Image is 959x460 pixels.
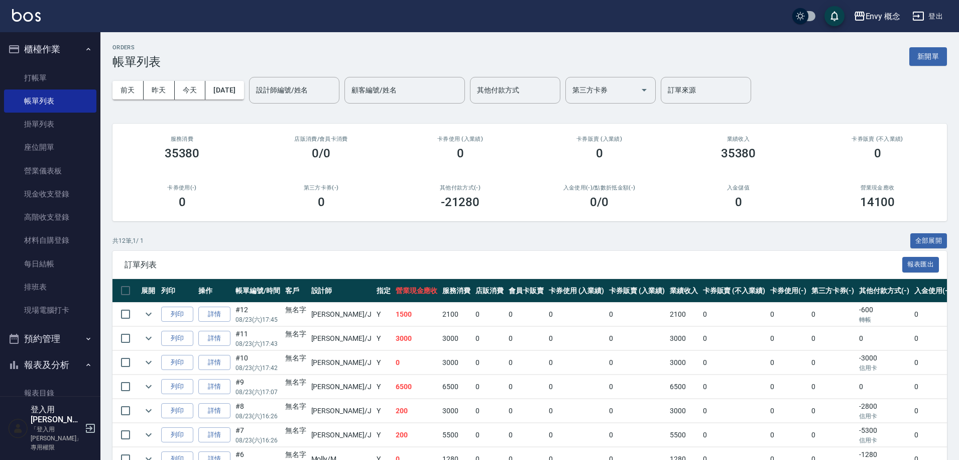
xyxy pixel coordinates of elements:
td: Y [374,375,393,399]
td: 0 [473,375,506,399]
a: 詳情 [198,379,230,395]
td: -2800 [857,399,912,423]
button: 列印 [161,307,193,322]
th: 卡券販賣 (入業績) [607,279,667,303]
button: Open [636,82,652,98]
th: 其他付款方式(-) [857,279,912,303]
a: 現金收支登錄 [4,182,96,206]
button: 登出 [908,7,947,26]
p: 08/23 (六) 17:07 [235,388,280,397]
td: 0 [506,327,546,350]
a: 報表匯出 [902,259,939,269]
td: 0 [607,375,667,399]
a: 報表目錄 [4,382,96,405]
button: 列印 [161,427,193,443]
button: Envy 概念 [850,6,905,27]
a: 詳情 [198,307,230,322]
td: 0 [768,303,809,326]
td: 3000 [393,327,440,350]
button: expand row [141,355,156,370]
p: 「登入用[PERSON_NAME]」專用權限 [31,425,82,452]
th: 服務消費 [440,279,473,303]
td: [PERSON_NAME] /J [309,303,374,326]
td: 0 [857,327,912,350]
td: 0 [768,351,809,375]
th: 客戶 [283,279,309,303]
td: 0 [546,327,607,350]
td: 3000 [440,399,473,423]
p: 08/23 (六) 17:45 [235,315,280,324]
th: 會員卡販賣 [506,279,546,303]
td: 0 [700,423,768,447]
td: #12 [233,303,283,326]
button: save [824,6,845,26]
td: [PERSON_NAME] /J [309,375,374,399]
h3: 0 [179,195,186,209]
a: 掛單列表 [4,113,96,136]
button: 預約管理 [4,326,96,352]
td: Y [374,399,393,423]
td: 3000 [440,327,473,350]
button: 列印 [161,331,193,346]
p: 共 12 筆, 1 / 1 [112,236,144,245]
td: 0 [700,351,768,375]
td: 0 [506,399,546,423]
h3: 0 [596,146,603,160]
h2: 業績收入 [681,136,796,142]
button: 新開單 [909,47,947,66]
td: 6500 [440,375,473,399]
a: 詳情 [198,355,230,371]
th: 列印 [159,279,196,303]
h3: 0 [457,146,464,160]
button: [DATE] [205,81,244,100]
td: 0 [546,351,607,375]
td: -5300 [857,423,912,447]
td: 200 [393,423,440,447]
td: 0 [506,423,546,447]
td: #7 [233,423,283,447]
td: 0 [607,423,667,447]
button: 櫃檯作業 [4,36,96,62]
td: 0 [809,351,857,375]
h3: 35380 [165,146,200,160]
td: #10 [233,351,283,375]
th: 卡券販賣 (不入業績) [700,279,768,303]
h3: 0 [735,195,742,209]
td: 3000 [667,399,700,423]
td: 0 [700,303,768,326]
p: 08/23 (六) 17:43 [235,339,280,348]
h2: 卡券使用 (入業績) [403,136,518,142]
th: 設計師 [309,279,374,303]
h3: 0/0 [312,146,330,160]
td: 0 [393,351,440,375]
a: 帳單列表 [4,89,96,113]
td: 0 [473,351,506,375]
td: 0 [700,399,768,423]
img: Logo [12,9,41,22]
a: 詳情 [198,403,230,419]
a: 打帳單 [4,66,96,89]
a: 詳情 [198,427,230,443]
p: 信用卡 [859,412,909,421]
td: 0 [546,399,607,423]
div: 無名字 [285,353,306,363]
td: 0 [607,303,667,326]
h3: 14100 [860,195,895,209]
button: expand row [141,331,156,346]
td: Y [374,303,393,326]
button: 報表匯出 [902,257,939,272]
td: [PERSON_NAME] /J [309,351,374,375]
a: 材料自購登錄 [4,229,96,252]
h2: 卡券販賣 (不入業績) [820,136,935,142]
div: 無名字 [285,449,306,460]
td: 0 [506,351,546,375]
td: 0 [506,303,546,326]
a: 每日結帳 [4,252,96,275]
p: 08/23 (六) 16:26 [235,436,280,445]
td: 0 [809,303,857,326]
td: [PERSON_NAME] /J [309,327,374,350]
td: 0 [700,327,768,350]
td: 0 [768,423,809,447]
button: 列印 [161,355,193,371]
td: 0 [768,399,809,423]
